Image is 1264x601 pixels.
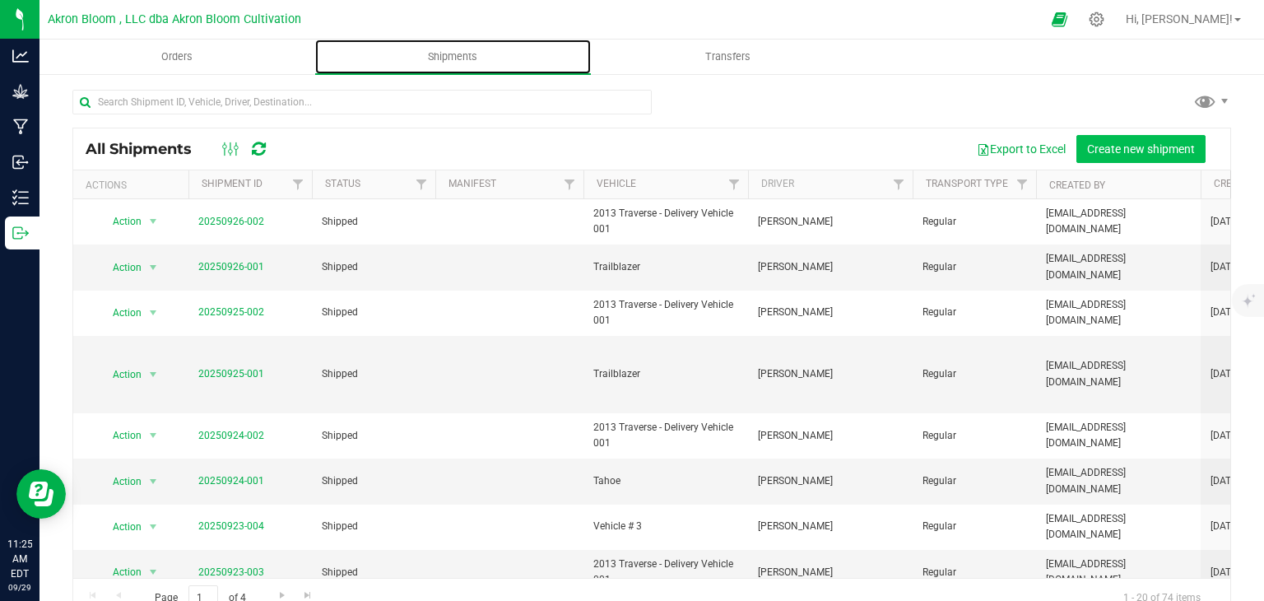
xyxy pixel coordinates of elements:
inline-svg: Outbound [12,225,29,241]
a: Filter [285,170,312,198]
inline-svg: Manufacturing [12,119,29,135]
span: Action [98,210,142,233]
span: Create new shipment [1087,142,1195,156]
span: Shipped [322,214,425,230]
span: Action [98,470,142,493]
a: Filter [1009,170,1036,198]
a: Orders [39,40,315,74]
span: Regular [922,366,1026,382]
span: select [143,424,164,447]
a: Shipments [315,40,591,74]
span: select [143,515,164,538]
iframe: Resource center [16,469,66,519]
a: 20250923-004 [198,520,264,532]
span: Shipped [322,259,425,275]
span: Shipped [322,565,425,580]
span: [EMAIL_ADDRESS][DOMAIN_NAME] [1046,251,1191,282]
a: Filter [885,170,913,198]
span: Shipped [322,473,425,489]
span: Action [98,301,142,324]
a: Transfers [591,40,867,74]
span: Vehicle # 3 [593,519,738,534]
span: Regular [922,259,1026,275]
span: Trailblazer [593,259,738,275]
span: [PERSON_NAME] [758,214,903,230]
p: 11:25 AM EDT [7,537,32,581]
inline-svg: Inbound [12,154,29,170]
span: select [143,561,164,584]
span: Action [98,363,142,386]
span: [EMAIL_ADDRESS][DOMAIN_NAME] [1046,511,1191,543]
span: Action [98,561,142,584]
a: 20250926-001 [198,261,264,273]
a: Created By [1049,179,1105,191]
span: 2013 Traverse - Delivery Vehicle 001 [593,206,738,237]
span: Hi, [PERSON_NAME]! [1126,12,1233,26]
p: 09/29 [7,581,32,594]
a: Status [325,178,360,189]
span: Shipments [406,49,500,64]
span: Akron Bloom , LLC dba Akron Bloom Cultivation [48,12,301,26]
span: [PERSON_NAME] [758,428,903,444]
span: select [143,301,164,324]
span: Shipped [322,305,425,320]
span: [EMAIL_ADDRESS][DOMAIN_NAME] [1046,297,1191,328]
span: [PERSON_NAME] [758,366,903,382]
span: [EMAIL_ADDRESS][DOMAIN_NAME] [1046,206,1191,237]
span: Shipped [322,519,425,534]
div: Manage settings [1086,12,1107,27]
span: [PERSON_NAME] [758,519,903,534]
a: Filter [556,170,583,198]
button: Create new shipment [1076,135,1206,163]
span: Action [98,424,142,447]
a: 20250924-001 [198,475,264,487]
span: Regular [922,305,1026,320]
span: Regular [922,428,1026,444]
a: Transport Type [926,178,1008,189]
div: Actions [86,179,182,191]
button: Export to Excel [966,135,1076,163]
span: select [143,363,164,386]
a: Filter [721,170,748,198]
span: [EMAIL_ADDRESS][DOMAIN_NAME] [1046,358,1191,389]
span: Tahoe [593,473,738,489]
span: Orders [139,49,215,64]
th: Driver [748,170,913,199]
span: Regular [922,565,1026,580]
span: Transfers [683,49,773,64]
a: 20250923-003 [198,566,264,578]
input: Search Shipment ID, Vehicle, Driver, Destination... [72,90,652,114]
span: [PERSON_NAME] [758,473,903,489]
a: Manifest [448,178,496,189]
span: Regular [922,214,1026,230]
span: 2013 Traverse - Delivery Vehicle 001 [593,557,738,588]
span: [PERSON_NAME] [758,305,903,320]
span: Shipped [322,366,425,382]
span: [PERSON_NAME] [758,565,903,580]
span: select [143,210,164,233]
span: Action [98,515,142,538]
a: 20250924-002 [198,430,264,441]
span: Shipped [322,428,425,444]
a: Filter [408,170,435,198]
inline-svg: Inventory [12,189,29,206]
a: Shipment ID [202,178,263,189]
span: select [143,470,164,493]
span: [EMAIL_ADDRESS][DOMAIN_NAME] [1046,420,1191,451]
span: [EMAIL_ADDRESS][DOMAIN_NAME] [1046,465,1191,496]
span: Regular [922,519,1026,534]
span: All Shipments [86,140,208,158]
a: Vehicle [597,178,636,189]
span: Regular [922,473,1026,489]
inline-svg: Analytics [12,48,29,64]
a: 20250926-002 [198,216,264,227]
a: 20250925-002 [198,306,264,318]
inline-svg: Grow [12,83,29,100]
span: select [143,256,164,279]
a: 20250925-001 [198,368,264,380]
span: Action [98,256,142,279]
span: Trailblazer [593,366,738,382]
span: [EMAIL_ADDRESS][DOMAIN_NAME] [1046,557,1191,588]
span: Open Ecommerce Menu [1041,3,1078,35]
span: [PERSON_NAME] [758,259,903,275]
